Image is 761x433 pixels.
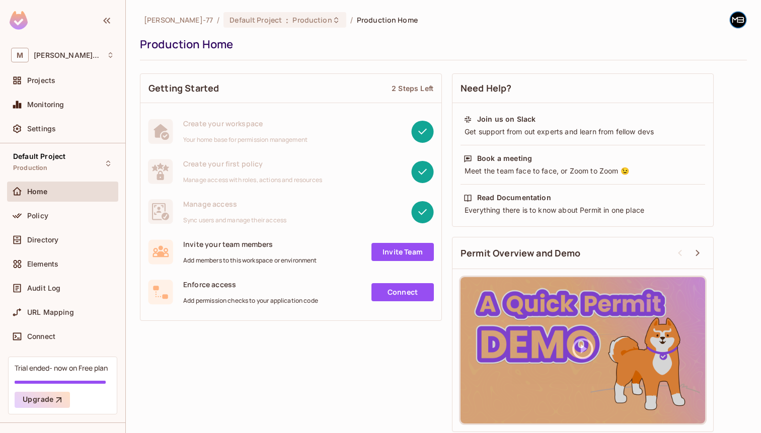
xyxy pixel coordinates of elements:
[183,159,322,168] span: Create your first policy
[27,332,55,340] span: Connect
[230,15,282,25] span: Default Project
[285,16,289,24] span: :
[13,164,48,172] span: Production
[140,37,742,52] div: Production Home
[461,247,581,259] span: Permit Overview and Demo
[13,152,65,160] span: Default Project
[15,392,70,408] button: Upgrade
[27,236,58,244] span: Directory
[27,212,48,220] span: Policy
[464,166,702,176] div: Meet the team face to face, or Zoom to Zoom 😉
[27,308,74,316] span: URL Mapping
[183,199,286,209] span: Manage access
[392,83,433,93] div: 2 Steps Left
[183,297,318,305] span: Add permission checks to your application code
[27,101,64,109] span: Monitoring
[371,243,434,261] a: Invite Team
[148,82,219,95] span: Getting Started
[183,216,286,224] span: Sync users and manage their access
[27,260,58,268] span: Elements
[27,284,60,292] span: Audit Log
[183,176,322,184] span: Manage access with roles, actions and resources
[371,283,434,301] a: Connect
[461,82,512,95] span: Need Help?
[11,48,29,62] span: M
[477,193,551,203] div: Read Documentation
[477,114,536,124] div: Join us on Slack
[183,239,317,249] span: Invite your team members
[27,188,48,196] span: Home
[464,127,702,137] div: Get support from out experts and learn from fellow devs
[292,15,332,25] span: Production
[464,205,702,215] div: Everything there is to know about Permit in one place
[477,153,532,163] div: Book a meeting
[183,280,318,289] span: Enforce access
[350,15,353,25] li: /
[144,15,213,25] span: the active workspace
[27,76,55,84] span: Projects
[183,256,317,265] span: Add members to this workspace or environment
[357,15,418,25] span: Production Home
[15,363,108,373] div: Trial ended- now on Free plan
[217,15,219,25] li: /
[10,11,28,30] img: SReyMgAAAABJRU5ErkJggg==
[730,12,746,28] img: Miguel Bustamante
[27,125,56,133] span: Settings
[34,51,101,59] span: Workspace: Miguel-77
[183,136,308,144] span: Your home base for permission management
[183,119,308,128] span: Create your workspace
